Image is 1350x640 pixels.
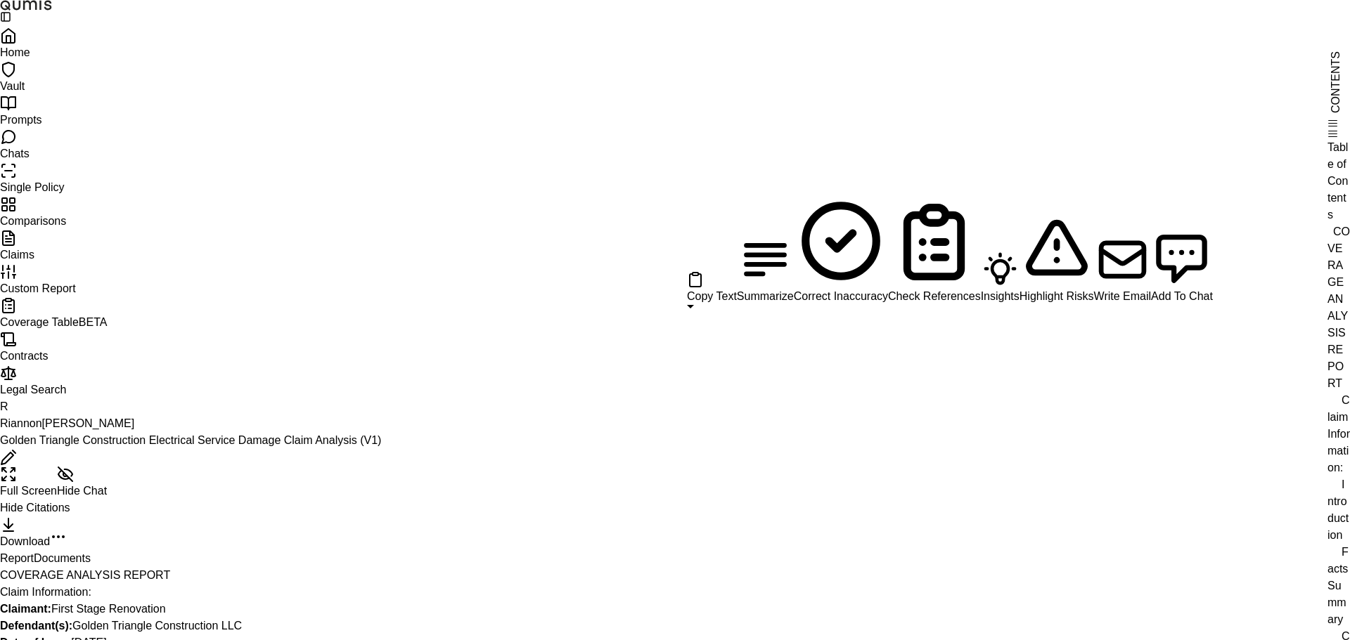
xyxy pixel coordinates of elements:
a: Introduction [1327,478,1349,541]
span: Summarize [737,290,794,302]
span: BETA [79,316,108,328]
span: Check References [888,290,981,302]
button: Documents [34,550,91,567]
span: Table of Contents [1327,141,1348,221]
button: Copy Text [687,271,737,305]
button: Highlight Risks [1020,214,1094,305]
button: Write Email [1094,231,1152,306]
button: Insights [981,249,1020,305]
a: Facts Summary [1327,546,1349,625]
span: Copy Text [687,290,737,302]
button: Check References [888,196,981,306]
a: Claim Information: [1327,394,1350,474]
button: Summarize [737,231,794,305]
a: COVERAGE ANALYSIS REPORT [1327,226,1350,389]
span: Add To Chat [1151,290,1213,302]
span: First Stage Renovation [51,603,166,615]
span: Write Email [1094,290,1152,302]
span: Hide Chat [57,485,107,497]
span: CONTENTS [1327,51,1344,113]
button: Add To Chat [1151,227,1213,306]
span: [PERSON_NAME] [42,417,135,429]
span: Highlight Risks [1020,290,1094,302]
span: Golden Triangle Construction LLC [72,620,242,632]
span: Correct Inaccuracy [794,290,888,302]
span: Insights [981,290,1020,302]
button: Correct Inaccuracy [794,194,888,305]
button: Hide Chat [57,466,107,499]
